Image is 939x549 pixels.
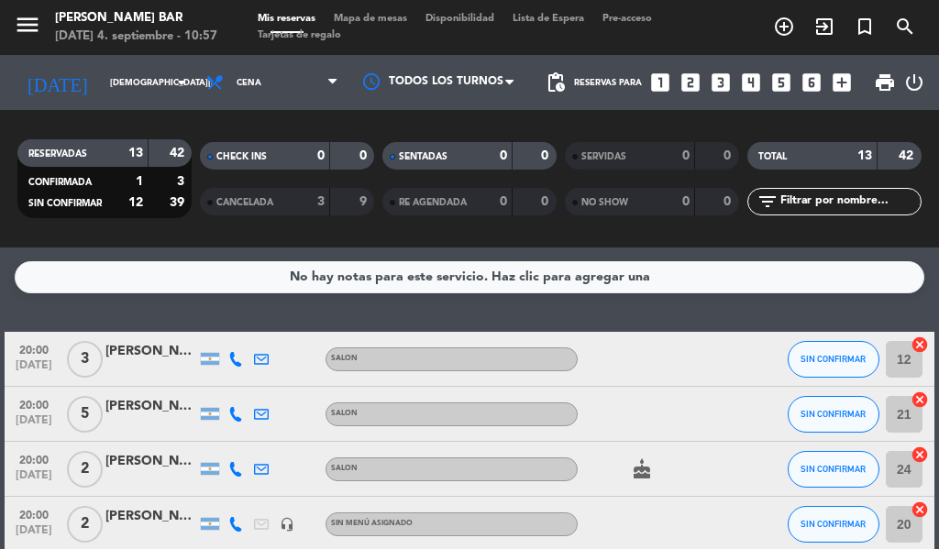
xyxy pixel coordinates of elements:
i: cancel [911,445,929,464]
strong: 39 [170,196,188,209]
strong: 0 [682,195,690,208]
strong: 0 [500,149,507,162]
span: 5 [67,396,103,433]
i: power_settings_new [903,71,925,93]
span: 2 [67,451,103,488]
span: Mis reservas [249,14,325,24]
button: menu [14,11,41,45]
i: arrow_drop_down [171,71,193,93]
i: looks_3 [709,71,733,94]
span: print [874,71,896,93]
button: SIN CONFIRMAR [788,506,879,543]
span: NO SHOW [581,198,628,207]
strong: 3 [317,195,325,208]
strong: 13 [857,149,872,162]
strong: 0 [724,149,735,162]
i: turned_in_not [854,16,876,38]
span: Reservas para [574,78,642,88]
div: [PERSON_NAME] [105,506,197,527]
strong: 12 [128,196,143,209]
i: looks_6 [800,71,823,94]
span: [DATE] [11,414,57,435]
strong: 9 [359,195,370,208]
span: 20:00 [11,338,57,359]
span: RE AGENDADA [399,198,467,207]
i: cancel [911,500,929,519]
strong: 0 [682,149,690,162]
div: [DATE] 4. septiembre - 10:57 [55,27,217,46]
span: 2 [67,506,103,543]
span: 20:00 [11,393,57,414]
strong: 42 [899,149,917,162]
i: add_box [830,71,854,94]
span: [DATE] [11,359,57,380]
span: Lista de Espera [503,14,593,24]
span: RESERVADAS [28,149,87,159]
span: SALON [331,410,358,417]
i: looks_4 [739,71,763,94]
span: pending_actions [545,71,567,93]
div: [PERSON_NAME] [105,341,197,362]
button: SIN CONFIRMAR [788,396,879,433]
strong: 0 [541,195,552,208]
strong: 42 [170,147,188,159]
button: SIN CONFIRMAR [788,341,879,378]
span: Cena [237,78,261,88]
span: Pre-acceso [593,14,661,24]
i: cake [631,458,653,480]
div: No hay notas para este servicio. Haz clic para agregar una [290,267,650,288]
i: looks_5 [769,71,793,94]
strong: 0 [500,195,507,208]
span: 20:00 [11,503,57,524]
span: CONFIRMADA [28,178,92,187]
span: SIN CONFIRMAR [28,199,102,208]
span: SIN CONFIRMAR [801,519,866,529]
i: cancel [911,390,929,409]
input: Filtrar por nombre... [779,192,921,212]
span: SALON [331,355,358,362]
span: SALON [331,465,358,472]
span: SIN CONFIRMAR [801,409,866,419]
button: SIN CONFIRMAR [788,451,879,488]
strong: 13 [128,147,143,159]
span: [DATE] [11,469,57,490]
span: CANCELADA [216,198,273,207]
span: 3 [67,341,103,378]
i: filter_list [757,191,779,213]
strong: 0 [724,195,735,208]
span: SERVIDAS [581,152,626,161]
span: 20:00 [11,448,57,469]
i: search [894,16,916,38]
span: Sin menú asignado [331,520,413,527]
span: SIN CONFIRMAR [801,354,866,364]
div: [PERSON_NAME] [105,396,197,417]
i: cancel [911,335,929,354]
strong: 3 [177,175,188,188]
span: Disponibilidad [416,14,503,24]
span: TOTAL [758,152,787,161]
i: looks_two [679,71,702,94]
span: SENTADAS [399,152,447,161]
span: CHECK INS [216,152,267,161]
strong: 1 [136,175,143,188]
div: [PERSON_NAME] [105,451,197,472]
span: [DATE] [11,524,57,545]
i: headset_mic [280,517,294,532]
i: add_circle_outline [773,16,795,38]
span: Tarjetas de regalo [249,30,350,40]
i: [DATE] [14,64,101,101]
i: menu [14,11,41,38]
strong: 0 [541,149,552,162]
i: looks_one [648,71,672,94]
span: SIN CONFIRMAR [801,464,866,474]
i: exit_to_app [813,16,835,38]
strong: 0 [359,149,370,162]
strong: 0 [317,149,325,162]
span: Mapa de mesas [325,14,416,24]
div: LOG OUT [903,55,925,110]
div: [PERSON_NAME] BAR [55,9,217,27]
